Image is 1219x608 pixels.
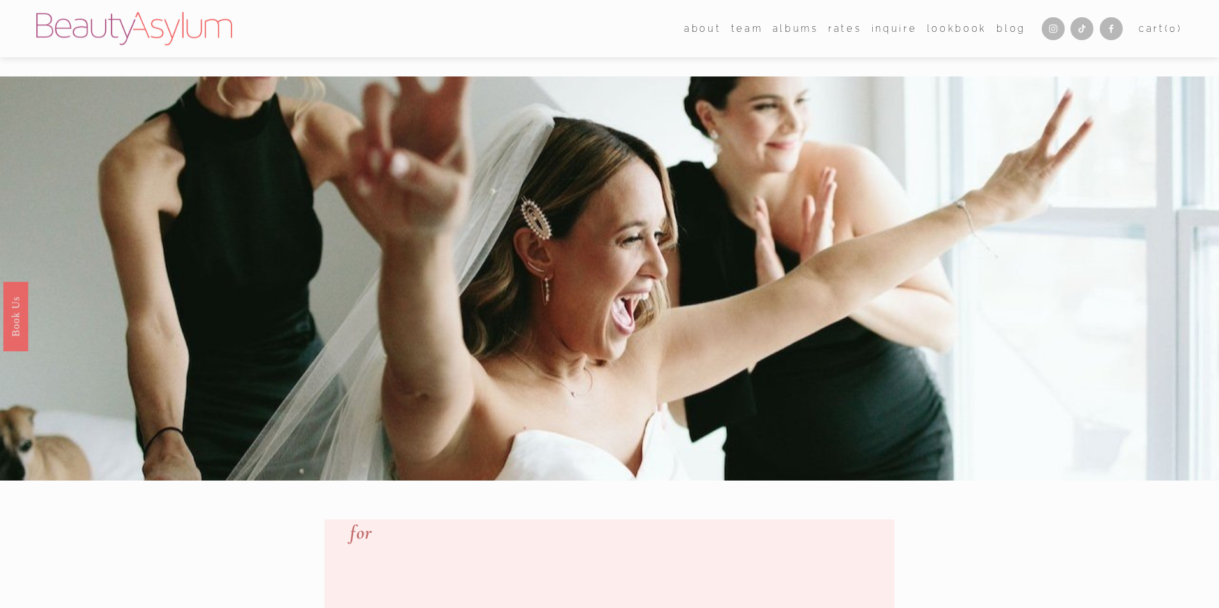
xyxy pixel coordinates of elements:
[828,19,861,38] a: Rates
[1070,17,1093,40] a: TikTok
[350,521,373,544] em: for
[1100,17,1123,40] a: Facebook
[684,20,721,37] span: about
[1165,23,1183,34] span: ( )
[773,19,819,38] a: albums
[3,282,28,351] a: Book Us
[36,12,232,45] img: Beauty Asylum | Bridal Hair &amp; Makeup Charlotte &amp; Atlanta
[872,19,917,38] a: Inquire
[684,19,721,38] a: folder dropdown
[1139,20,1183,37] a: Cart(0)
[996,19,1026,38] a: Blog
[731,19,763,38] a: folder dropdown
[1042,17,1065,40] a: Instagram
[731,20,763,37] span: team
[1169,23,1178,34] span: 0
[927,19,987,38] a: Lookbook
